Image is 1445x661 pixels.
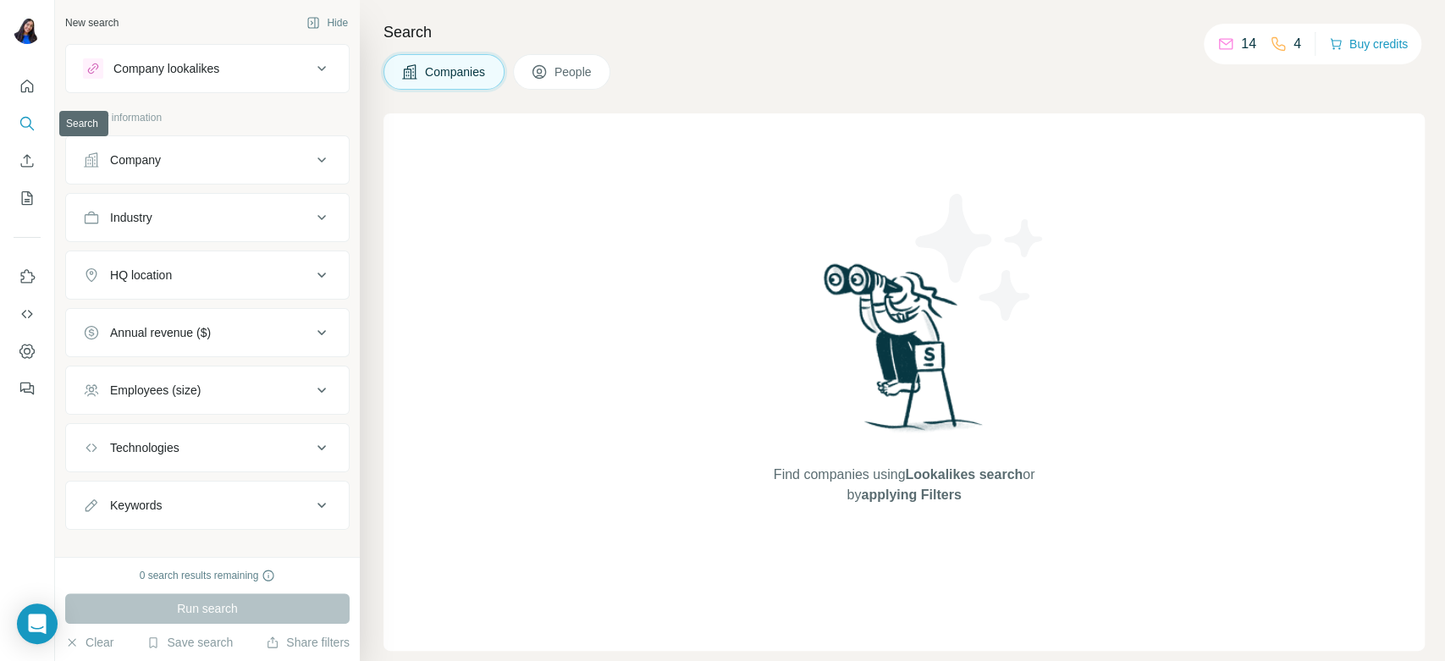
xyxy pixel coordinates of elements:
[295,10,360,36] button: Hide
[110,151,161,168] div: Company
[66,312,349,353] button: Annual revenue ($)
[14,17,41,44] img: Avatar
[769,465,1040,505] span: Find companies using or by
[904,181,1056,333] img: Surfe Illustration - Stars
[14,183,41,213] button: My lists
[1241,34,1256,54] p: 14
[66,48,349,89] button: Company lookalikes
[1329,32,1408,56] button: Buy credits
[266,634,350,651] button: Share filters
[140,568,276,583] div: 0 search results remaining
[66,140,349,180] button: Company
[146,634,233,651] button: Save search
[14,336,41,366] button: Dashboard
[17,603,58,644] div: Open Intercom Messenger
[14,299,41,329] button: Use Surfe API
[66,370,349,410] button: Employees (size)
[425,63,487,80] span: Companies
[66,255,349,295] button: HQ location
[66,485,349,526] button: Keywords
[66,197,349,238] button: Industry
[14,108,41,139] button: Search
[65,110,350,125] p: Company information
[14,71,41,102] button: Quick start
[110,382,201,399] div: Employees (size)
[14,373,41,404] button: Feedback
[113,60,219,77] div: Company lookalikes
[14,146,41,176] button: Enrich CSV
[14,262,41,292] button: Use Surfe on LinkedIn
[110,324,211,341] div: Annual revenue ($)
[816,259,992,448] img: Surfe Illustration - Woman searching with binoculars
[65,15,119,30] div: New search
[905,467,1023,482] span: Lookalikes search
[110,497,162,514] div: Keywords
[861,487,961,502] span: applying Filters
[110,209,152,226] div: Industry
[383,20,1425,44] h4: Search
[65,634,113,651] button: Clear
[110,439,179,456] div: Technologies
[66,427,349,468] button: Technologies
[110,267,172,284] div: HQ location
[554,63,593,80] span: People
[1293,34,1301,54] p: 4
